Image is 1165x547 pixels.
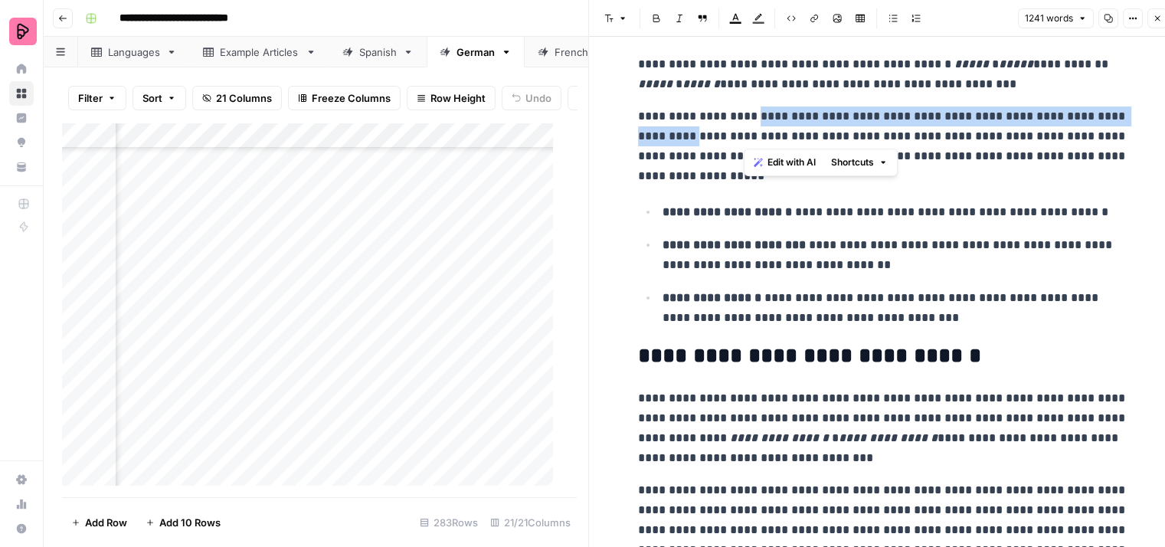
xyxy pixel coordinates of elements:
a: Browse [9,81,34,106]
a: Your Data [9,155,34,179]
a: Home [9,57,34,81]
span: Shortcuts [831,156,874,169]
a: German [427,37,525,67]
div: German [457,44,495,60]
div: 283 Rows [414,510,484,535]
span: Add Row [85,515,127,530]
button: Workspace: Preply [9,12,34,51]
button: Help + Support [9,516,34,541]
a: Example Articles [190,37,329,67]
button: Freeze Columns [288,86,401,110]
span: Edit with AI [767,156,816,169]
button: Filter [68,86,126,110]
div: French [555,44,589,60]
div: Languages [108,44,160,60]
button: Add Row [62,510,136,535]
button: 1241 words [1018,8,1094,28]
button: Edit with AI [748,152,822,172]
span: 21 Columns [216,90,272,106]
button: Undo [502,86,561,110]
button: Row Height [407,86,496,110]
button: 21 Columns [192,86,282,110]
span: Filter [78,90,103,106]
a: Settings [9,467,34,492]
a: Languages [78,37,190,67]
a: Spanish [329,37,427,67]
span: Freeze Columns [312,90,391,106]
span: Undo [525,90,551,106]
div: Example Articles [220,44,299,60]
button: Add 10 Rows [136,510,230,535]
a: French [525,37,619,67]
a: Usage [9,492,34,516]
div: Spanish [359,44,397,60]
img: Preply Logo [9,18,37,45]
span: Add 10 Rows [159,515,221,530]
span: Sort [142,90,162,106]
span: Row Height [430,90,486,106]
a: Insights [9,106,34,130]
button: Shortcuts [825,152,894,172]
span: 1241 words [1025,11,1073,25]
button: Sort [133,86,186,110]
div: 21/21 Columns [484,510,577,535]
a: Opportunities [9,130,34,155]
